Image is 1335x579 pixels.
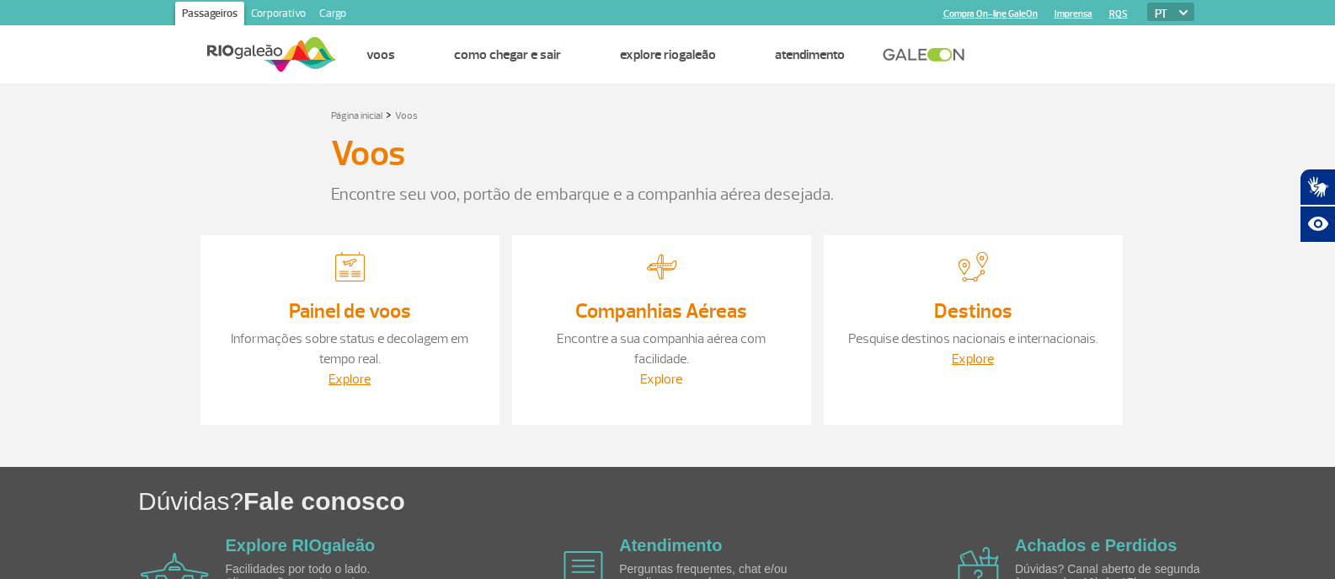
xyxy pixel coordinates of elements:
[1300,169,1335,206] button: Abrir tradutor de língua de sinais.
[175,2,244,29] a: Passageiros
[331,110,382,122] a: Página inicial
[244,2,312,29] a: Corporativo
[557,330,766,367] a: Encontre a sua companhia aérea com facilidade.
[934,298,1012,324] a: Destinos
[231,330,468,367] a: Informações sobre status e decolagem em tempo real.
[575,298,747,324] a: Companhias Aéreas
[1015,536,1177,555] a: Achados e Perdidos
[138,484,1335,518] h1: Dúvidas?
[952,351,994,367] a: Explore
[331,182,1005,207] p: Encontre seu voo, portão de embarque e a companhia aérea desejada.
[620,46,716,63] a: Explore RIOgaleão
[1300,206,1335,243] button: Abrir recursos assistivos.
[395,110,418,122] a: Voos
[331,133,405,175] h3: Voos
[226,536,376,555] a: Explore RIOgaleão
[619,536,722,555] a: Atendimento
[848,330,1098,347] a: Pesquise destinos nacionais e internacionais.
[328,371,371,388] a: Explore
[1055,8,1092,19] a: Imprensa
[1109,8,1128,19] a: RQS
[775,46,845,63] a: Atendimento
[640,371,682,388] a: Explore
[943,8,1038,19] a: Compra On-line GaleOn
[1300,169,1335,243] div: Plugin de acessibilidade da Hand Talk.
[243,487,405,515] span: Fale conosco
[386,105,392,124] a: >
[289,298,411,324] a: Painel de voos
[366,46,395,63] a: Voos
[454,46,561,63] a: Como chegar e sair
[312,2,353,29] a: Cargo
